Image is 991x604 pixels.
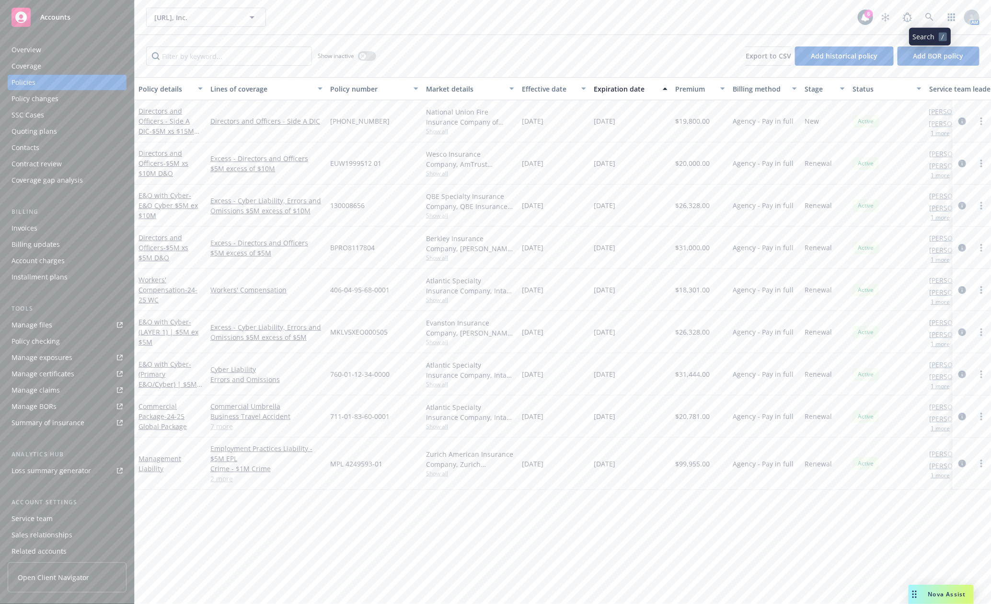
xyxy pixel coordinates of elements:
a: Directors and Officers [138,149,188,178]
a: circleInformation [956,411,968,422]
div: Policy checking [12,334,60,349]
span: Renewal [805,327,832,337]
span: - $5M xs $10M D&O [138,159,188,178]
button: Billing method [729,77,801,100]
input: Filter by keyword... [146,46,312,66]
a: circleInformation [956,242,968,254]
div: Installment plans [12,269,68,285]
span: Active [856,159,876,168]
a: SSC Cases [8,107,127,123]
span: Show all [426,169,514,177]
span: $31,444.00 [675,369,710,379]
a: [PERSON_NAME] [929,414,983,424]
span: [DATE] [522,116,543,126]
a: [PERSON_NAME] [929,203,983,213]
span: Show all [426,127,514,135]
span: [DATE] [522,285,543,295]
span: Renewal [805,285,832,295]
a: circleInformation [956,200,968,211]
span: Renewal [805,158,832,168]
span: Agency - Pay in full [733,327,794,337]
span: [DATE] [522,200,543,210]
span: Export to CSV [746,51,791,60]
a: Stop snowing [876,8,895,27]
button: Effective date [518,77,590,100]
span: [DATE] [522,243,543,253]
a: [PERSON_NAME] [929,161,983,171]
span: Accounts [40,13,70,21]
div: Status [853,84,911,94]
div: Account settings [8,498,127,507]
button: [URL], Inc. [146,8,266,27]
a: [PERSON_NAME] [929,372,983,382]
a: [PERSON_NAME] [929,360,983,370]
a: Business Travel Accident [210,411,323,421]
a: Excess - Cyber Liability, Errors and Omissions $5M excess of $10M [210,196,323,216]
a: Crime - $1M Crime [210,464,323,474]
a: [PERSON_NAME] [929,461,983,471]
a: Account charges [8,253,127,268]
button: Nova Assist [909,585,974,604]
a: 7 more [210,421,323,431]
a: circleInformation [956,326,968,338]
div: Analytics hub [8,450,127,459]
div: Stage [805,84,834,94]
span: Active [856,201,876,210]
span: Show all [426,296,514,304]
span: [DATE] [594,285,615,295]
span: [DATE] [594,200,615,210]
div: Billing method [733,84,786,94]
div: Contract review [12,156,62,172]
a: Policies [8,75,127,90]
div: Sales relationships [12,527,72,543]
span: Agency - Pay in full [733,369,794,379]
a: more [976,369,987,380]
span: $20,781.00 [675,411,710,421]
a: E&O with Cyber [138,191,198,220]
div: Manage files [12,317,52,333]
a: Cyber Liability [210,364,323,374]
button: Export to CSV [746,46,791,66]
span: Active [856,286,876,294]
a: Manage claims [8,383,127,398]
span: Active [856,459,876,468]
span: [PHONE_NUMBER] [330,116,390,126]
button: Stage [801,77,849,100]
div: Manage certificates [12,366,74,382]
div: Evanston Insurance Company, [PERSON_NAME] Insurance [426,318,514,338]
div: Policy number [330,84,408,94]
span: 711-01-83-60-0001 [330,411,390,421]
a: Invoices [8,221,127,236]
a: Management Liability [138,454,181,473]
div: Policy changes [12,91,58,106]
a: [PERSON_NAME] [929,191,983,201]
span: $20,000.00 [675,158,710,168]
div: Atlantic Specialty Insurance Company, Intact Insurance [426,402,514,422]
a: Commercial Umbrella [210,401,323,411]
div: QBE Specialty Insurance Company, QBE Insurance Group [426,191,514,211]
span: [DATE] [594,369,615,379]
a: Workers' Compensation [138,275,197,304]
span: Agency - Pay in full [733,243,794,253]
button: Policy details [135,77,207,100]
a: Manage certificates [8,366,127,382]
a: Directors and Officers - Side A DIC [138,106,194,146]
span: Renewal [805,411,832,421]
a: [PERSON_NAME] [929,275,983,285]
span: $26,328.00 [675,327,710,337]
div: Effective date [522,84,576,94]
button: 1 more [931,473,950,478]
span: New [805,116,819,126]
a: Overview [8,42,127,58]
a: Installment plans [8,269,127,285]
div: Manage BORs [12,399,57,414]
span: Agency - Pay in full [733,116,794,126]
a: Summary of insurance [8,415,127,430]
span: MPL 4249593-01 [330,459,382,469]
div: Wesco Insurance Company, AmTrust Financial Services [426,149,514,169]
span: [DATE] [522,158,543,168]
a: more [976,242,987,254]
a: Manage files [8,317,127,333]
div: Atlantic Specialty Insurance Company, Intact Insurance [426,276,514,296]
div: Summary of insurance [12,415,84,430]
